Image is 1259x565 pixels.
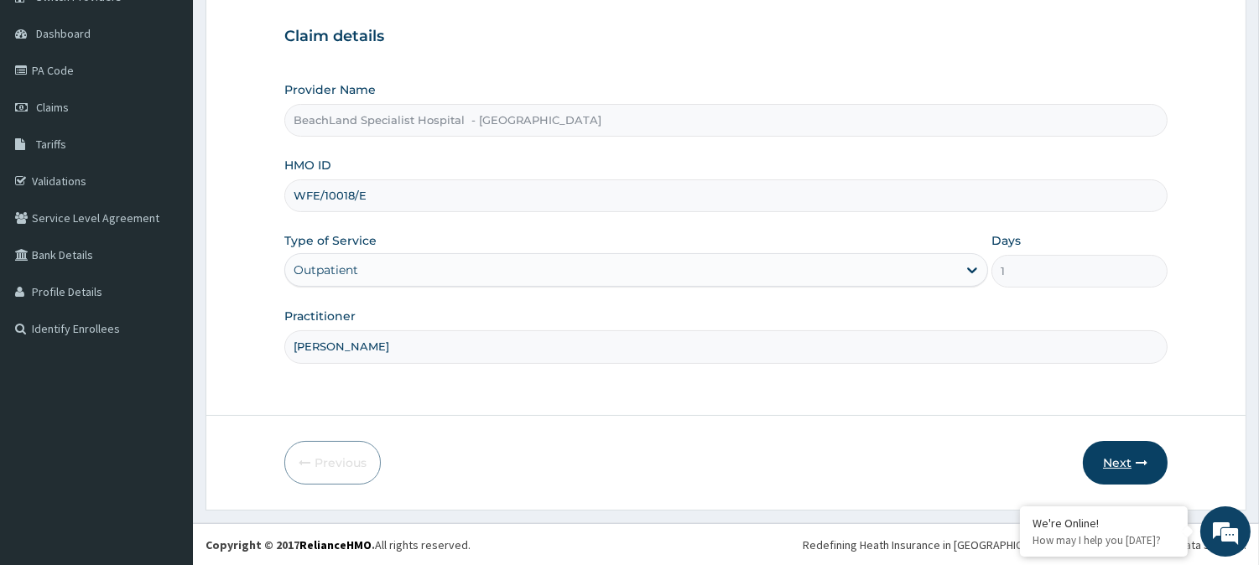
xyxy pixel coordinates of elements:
[8,382,320,441] textarea: Type your message and hit 'Enter'
[1033,516,1175,531] div: We're Online!
[31,84,68,126] img: d_794563401_company_1708531726252_794563401
[284,232,377,249] label: Type of Service
[284,157,331,174] label: HMO ID
[205,537,375,552] strong: Copyright © 2017 .
[284,179,1168,212] input: Enter HMO ID
[97,174,232,343] span: We're online!
[284,441,381,485] button: Previous
[36,137,66,152] span: Tariffs
[275,8,315,49] div: Minimize live chat window
[803,536,1246,553] div: Redefining Heath Insurance in [GEOGRAPHIC_DATA] using Telemedicine and Data Science!
[1033,533,1175,547] p: How may I help you today?
[36,100,69,115] span: Claims
[299,537,372,552] a: RelianceHMO
[284,308,356,324] label: Practitioner
[284,330,1168,363] input: Enter Name
[991,232,1021,249] label: Days
[87,94,282,116] div: Chat with us now
[284,81,376,98] label: Provider Name
[36,26,91,41] span: Dashboard
[1083,441,1168,485] button: Next
[294,262,358,278] div: Outpatient
[284,28,1168,46] h3: Claim details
